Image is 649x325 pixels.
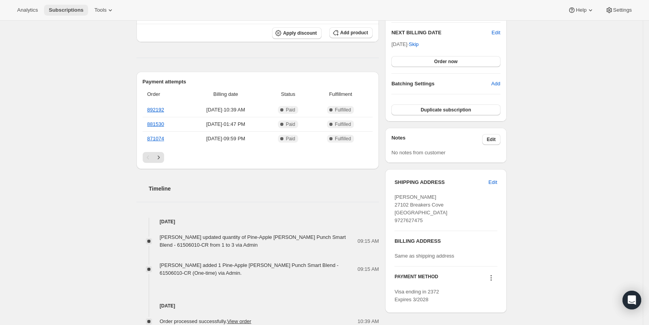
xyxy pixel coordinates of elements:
[153,152,164,163] button: Next
[143,86,186,103] th: Order
[283,30,317,36] span: Apply discount
[486,78,505,90] button: Add
[160,262,339,276] span: [PERSON_NAME] added 1 Pine-Apple [PERSON_NAME] Punch Smart Blend - 61506010-CR (One-time) via Admin.
[268,90,308,98] span: Status
[160,318,251,324] span: Order processed successfully.
[394,178,488,186] h3: SHIPPING ADDRESS
[44,5,88,16] button: Subscriptions
[143,78,373,86] h2: Payment attempts
[492,29,500,37] button: Edit
[394,237,497,245] h3: BILLING ADDRESS
[147,121,164,127] a: 881530
[391,134,482,145] h3: Notes
[421,107,471,113] span: Duplicate subscription
[136,218,379,226] h4: [DATE]
[391,150,446,155] span: No notes from customer
[391,41,419,47] span: [DATE] ·
[576,7,586,13] span: Help
[329,27,373,38] button: Add product
[335,121,351,127] span: Fulfilled
[286,121,295,127] span: Paid
[188,135,263,143] span: [DATE] · 09:59 PM
[391,80,491,88] h6: Batching Settings
[313,90,368,98] span: Fulfillment
[409,41,419,48] span: Skip
[391,29,492,37] h2: NEXT BILLING DATE
[188,120,263,128] span: [DATE] · 01:47 PM
[272,27,322,39] button: Apply discount
[143,152,373,163] nav: Pagination
[335,107,351,113] span: Fulfilled
[335,136,351,142] span: Fulfilled
[49,7,83,13] span: Subscriptions
[357,237,379,245] span: 09:15 AM
[487,136,496,143] span: Edit
[136,302,379,310] h4: [DATE]
[491,80,500,88] span: Add
[160,234,346,248] span: [PERSON_NAME] updated quantity of Pine-Apple [PERSON_NAME] Punch Smart Blend - 61506010-CR from 1...
[484,176,502,189] button: Edit
[149,185,379,193] h2: Timeline
[12,5,42,16] button: Analytics
[404,38,423,51] button: Skip
[94,7,106,13] span: Tools
[394,274,438,284] h3: PAYMENT METHOD
[488,178,497,186] span: Edit
[286,136,295,142] span: Paid
[394,289,439,302] span: Visa ending in 2372 Expires 3/2028
[482,134,500,145] button: Edit
[563,5,599,16] button: Help
[394,253,454,259] span: Same as shipping address
[394,194,447,223] span: [PERSON_NAME] 27102 Breakers Cove [GEOGRAPHIC_DATA] 9727627475
[286,107,295,113] span: Paid
[90,5,119,16] button: Tools
[391,104,500,115] button: Duplicate subscription
[601,5,637,16] button: Settings
[613,7,632,13] span: Settings
[357,265,379,273] span: 09:15 AM
[434,58,458,65] span: Order now
[147,136,164,141] a: 871074
[147,107,164,113] a: 892192
[340,30,368,36] span: Add product
[227,318,251,324] a: View order
[391,56,500,67] button: Order now
[622,291,641,309] div: Open Intercom Messenger
[188,90,263,98] span: Billing date
[188,106,263,114] span: [DATE] · 10:39 AM
[17,7,38,13] span: Analytics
